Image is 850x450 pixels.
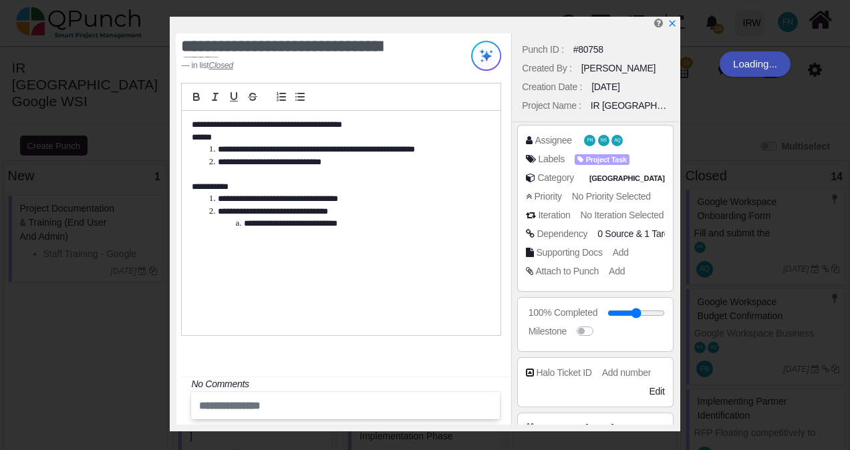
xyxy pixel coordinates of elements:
[587,173,668,184] span: Kenya
[538,208,570,222] div: Iteration
[535,134,571,148] div: Assignee
[601,138,607,143] span: NS
[581,61,656,75] div: [PERSON_NAME]
[572,191,651,202] span: No Priority Selected
[471,41,501,71] img: Try writing with AI
[536,366,591,380] div: Halo Ticket ID
[598,135,609,146] span: Nadeem Sheikh
[191,379,249,389] i: No Comments
[644,228,676,239] span: <div class="badge badge-secondary"> RFQ Preparation FS</div>
[650,386,665,397] span: Edit
[591,99,669,113] div: IR [GEOGRAPHIC_DATA] Google WSI
[522,43,564,57] div: Punch ID :
[611,135,623,146] span: Aamar Qayum
[529,324,567,339] div: Milestone
[536,246,602,260] div: Supporting Docs
[535,264,599,278] div: Attach to Punch
[584,135,595,146] span: Francis Ndichu
[537,227,587,241] div: Dependency
[581,210,664,220] span: No Iteration Selected
[573,43,603,57] div: #80758
[522,61,571,75] div: Created By :
[597,227,676,241] span: &
[537,421,575,435] div: Due Date
[522,80,582,94] div: Creation Date :
[585,421,613,435] span: [DATE]
[609,266,625,276] span: Add
[538,152,565,166] div: Labels
[537,171,574,185] div: Category
[529,306,597,320] div: 100% Completed
[597,228,633,239] span: 0 Source
[720,51,791,77] div: Loading...
[614,138,620,143] span: AQ
[668,18,677,29] a: x
[181,59,444,71] footer: in list
[602,367,651,378] span: Add number
[587,138,593,143] span: FN
[654,18,663,28] i: Edit Punch
[575,154,629,166] span: Project Task
[668,19,677,28] svg: x
[575,152,629,166] span: <div><span class="badge badge-secondary" style="background-color: #AEA1FF"> <i class="fa fa-tag p...
[534,190,561,204] div: Priority
[613,247,629,258] span: Add
[208,61,233,70] cite: Source Title
[522,99,581,113] div: Project Name :
[591,80,619,94] div: [DATE]
[208,61,233,70] u: Closed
